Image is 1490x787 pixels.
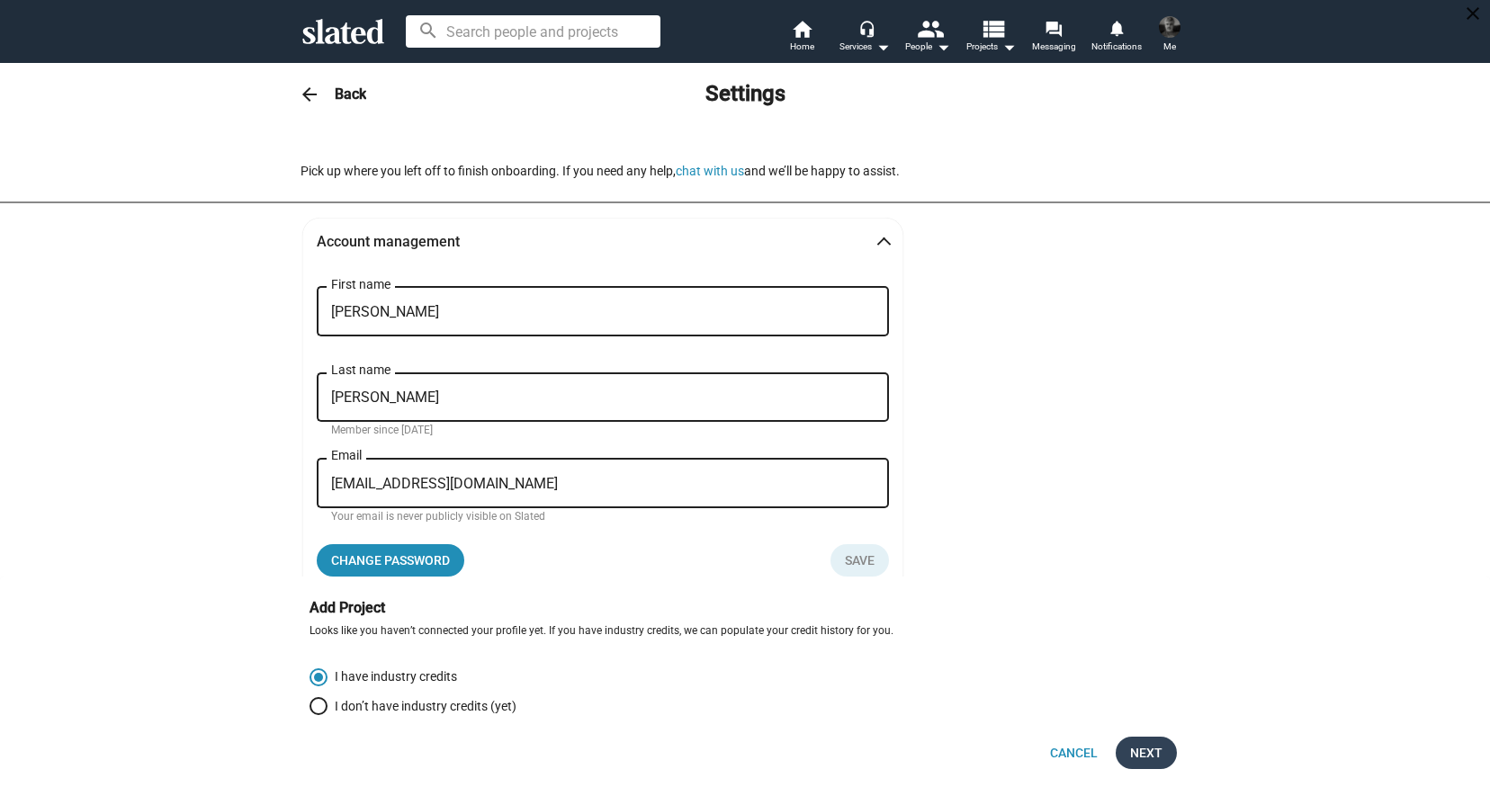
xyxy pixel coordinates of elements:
span: Notifications [1091,36,1142,58]
button: Save [830,544,889,577]
mat-icon: arrow_drop_down [998,36,1019,58]
mat-icon: arrow_drop_down [872,36,893,58]
h3: Back [335,85,366,103]
mat-icon: notifications [1108,19,1125,36]
button: Projects [959,18,1022,58]
mat-icon: people [917,15,943,41]
mat-icon: headset_mic [858,20,875,36]
button: Jeffrey HauseMe [1148,13,1191,59]
img: Jeffrey Hause [1159,16,1180,38]
mat-expansion-panel-header: Account management [302,218,903,265]
mat-icon: home [791,18,812,40]
mat-icon: arrow_back [299,84,320,105]
a: Home [770,18,833,58]
div: Services [839,36,890,58]
div: Looks like you haven’t connected your profile yet. If you have industry credits, we can populate ... [310,624,1180,639]
bottom-sheet-header: Add Project [310,598,1180,624]
input: Search people and projects [406,15,660,48]
span: I don’t have industry credits (yet) [328,698,516,715]
div: Pick up where you left off to finish onboarding. If you need any help, and we’ll be happy to assist. [301,163,900,180]
mat-icon: close [1462,3,1484,24]
span: Save [845,544,875,577]
span: Projects [966,36,1016,58]
span: Change password [331,544,450,577]
mat-hint: Member since [DATE] [331,424,433,438]
mat-icon: forum [1045,20,1062,37]
mat-panel-title: Account management [317,232,479,251]
span: Cancel [1050,737,1098,769]
h2: Settings [705,80,785,109]
span: Me [1163,36,1176,58]
a: Messaging [1022,18,1085,58]
a: Notifications [1085,18,1148,58]
mat-radio-group: Select an option [310,667,1180,715]
span: I have industry credits [328,668,457,685]
button: Cancel [1036,737,1112,769]
mat-icon: view_list [980,15,1006,41]
mat-hint: Your email is never publicly visible on Slated [331,510,545,524]
span: Messaging [1032,36,1076,58]
button: Change password [317,544,464,577]
button: Services [833,18,896,58]
span: Next [1130,737,1162,769]
button: chat with us [676,164,744,178]
h3: Add Project [310,598,410,617]
div: People [905,36,950,58]
button: Next [1116,737,1177,769]
mat-icon: arrow_drop_down [932,36,954,58]
div: Account management [302,265,903,648]
button: People [896,18,959,58]
span: Home [790,36,814,58]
